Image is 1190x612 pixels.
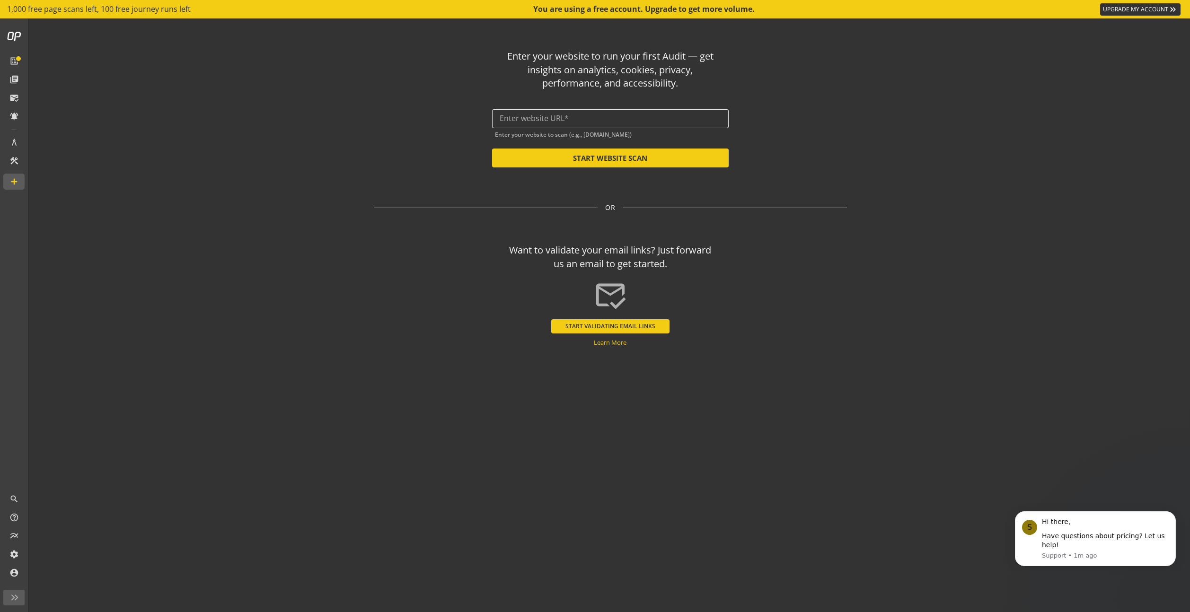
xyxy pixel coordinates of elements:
a: UPGRADE MY ACCOUNT [1100,3,1181,16]
span: OR [605,203,616,212]
mat-icon: list_alt [9,56,19,66]
mat-icon: keyboard_double_arrow_right [1168,5,1178,14]
span: 1,000 free page scans left, 100 free journey runs left [7,4,191,15]
mat-icon: mark_email_read [594,279,627,312]
div: Enter your website to run your first Audit — get insights on analytics, cookies, privacy, perform... [505,50,715,90]
mat-icon: mark_email_read [9,93,19,103]
mat-icon: settings [9,550,19,559]
input: Enter website URL* [500,114,721,123]
button: START VALIDATING EMAIL LINKS [551,319,670,333]
mat-icon: account_circle [9,568,19,577]
iframe: Intercom notifications message [1001,503,1190,572]
mat-icon: construction [9,156,19,166]
mat-icon: architecture [9,138,19,147]
mat-icon: notifications_active [9,112,19,121]
div: You are using a free account. Upgrade to get more volume. [533,4,756,15]
mat-icon: add [9,177,19,186]
mat-hint: Enter your website to scan (e.g., [DOMAIN_NAME]) [495,129,632,138]
mat-icon: help_outline [9,513,19,522]
mat-icon: search [9,494,19,504]
mat-icon: library_books [9,75,19,84]
a: Learn More [594,338,626,347]
button: START WEBSITE SCAN [492,149,729,167]
mat-icon: multiline_chart [9,531,19,541]
div: Want to validate your email links? Just forward us an email to get started. [505,244,715,271]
